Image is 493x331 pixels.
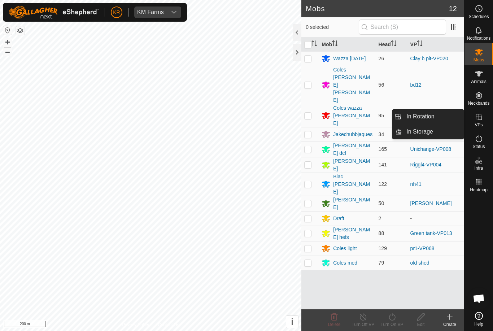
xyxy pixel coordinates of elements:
span: Infra [474,166,483,170]
p-sorticon: Activate to sort [391,42,397,47]
div: Jakechubbjaques [333,131,372,138]
li: In Rotation [392,109,464,124]
a: [PERSON_NAME] [410,200,452,206]
a: Open chat [468,288,490,309]
div: Coles med [333,259,357,267]
p-sorticon: Activate to sort [417,42,423,47]
img: Gallagher Logo [9,6,99,19]
span: 34 [379,131,384,137]
button: + [3,38,12,47]
button: i [286,316,298,328]
span: 165 [379,146,387,152]
span: 95 [379,113,384,118]
a: old shed [410,260,429,266]
span: 12 [449,3,457,14]
span: Status [472,144,485,149]
div: Turn On VP [378,321,406,328]
span: 56 [379,82,384,88]
a: nh41 [410,181,422,187]
button: – [3,47,12,56]
a: In Storage [402,125,464,139]
div: Coles wazza [PERSON_NAME] [333,104,372,127]
span: In Rotation [406,112,434,121]
span: 26 [379,56,384,61]
input: Search (S) [359,19,446,35]
span: 0 selected [306,23,358,31]
button: Reset Map [3,26,12,35]
div: Edit [406,321,435,328]
span: Neckbands [468,101,489,105]
span: Schedules [468,14,489,19]
div: Coles [PERSON_NAME] [PERSON_NAME] [333,66,372,104]
a: Clay b pit-VP020 [410,56,448,61]
span: Mobs [474,58,484,62]
span: KR [113,9,120,16]
span: 129 [379,245,387,251]
th: Head [376,38,407,52]
a: In Rotation [402,109,464,124]
div: [PERSON_NAME] [333,157,372,173]
a: Unichange-VP008 [410,146,451,152]
a: Privacy Policy [122,322,149,328]
span: i [291,317,293,327]
span: In Storage [406,127,433,136]
p-sorticon: Activate to sort [311,42,317,47]
span: 79 [379,260,384,266]
span: VPs [475,123,483,127]
li: In Storage [392,125,464,139]
a: Contact Us [158,322,179,328]
h2: Mobs [306,4,449,13]
div: Create [435,321,464,328]
a: Help [464,309,493,329]
th: VP [407,38,464,52]
div: [PERSON_NAME] dcf [333,142,372,157]
span: KM Farms [134,6,167,18]
span: 88 [379,230,384,236]
div: Draft [333,215,344,222]
span: 2 [379,215,381,221]
div: Coles light [333,245,357,252]
div: [PERSON_NAME] hefs [333,226,372,241]
div: KM Farms [137,9,164,15]
div: Blac [PERSON_NAME] [333,173,372,196]
div: Wazza [DATE] [333,55,366,62]
span: Help [474,322,483,326]
button: Map Layers [16,26,25,35]
span: Notifications [467,36,490,40]
span: Heatmap [470,188,488,192]
a: pr1-VP068 [410,245,435,251]
span: Delete [328,322,341,327]
td: - [407,211,464,226]
span: 50 [379,200,384,206]
span: 122 [379,181,387,187]
div: Turn Off VP [349,321,378,328]
a: bd12 [410,82,422,88]
a: Riggl4-VP004 [410,162,441,167]
div: dropdown trigger [167,6,181,18]
div: [PERSON_NAME] [333,196,372,211]
th: Mob [319,38,375,52]
span: Animals [471,79,487,84]
a: Green tank-VP013 [410,230,452,236]
p-sorticon: Activate to sort [332,42,338,47]
span: 141 [379,162,387,167]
